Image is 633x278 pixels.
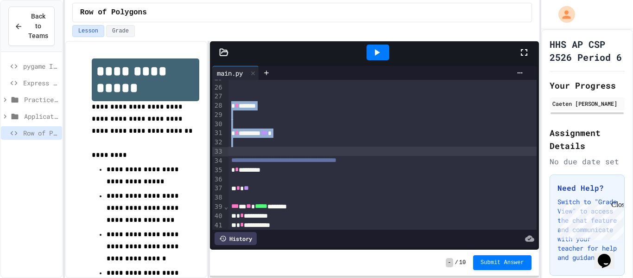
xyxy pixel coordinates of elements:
div: 39 [212,202,224,212]
div: My Account [549,4,577,25]
div: Chat with us now!Close [4,4,64,59]
span: Row of Polygons [23,128,58,138]
div: History [215,232,257,245]
div: 30 [212,120,224,129]
h2: Your Progress [550,79,625,92]
span: Practice: Variables/Print [24,95,58,104]
div: 31 [212,129,224,138]
button: Lesson [72,25,104,37]
span: pygame Intro [23,61,58,71]
div: 29 [212,110,224,120]
div: Caeten [PERSON_NAME] [552,99,622,108]
span: 10 [459,259,466,266]
button: Submit Answer [473,255,532,270]
div: 26 [212,83,224,92]
div: 35 [212,166,224,175]
span: / [455,259,458,266]
div: 27 [212,92,224,101]
span: Fold line [224,203,228,210]
div: 36 [212,175,224,184]
span: Express Yourself in Python! [23,78,58,88]
iframe: chat widget [594,241,624,269]
h2: Assignment Details [550,126,625,152]
span: - [446,258,453,267]
div: 33 [212,147,224,156]
div: main.py [212,66,259,80]
div: 34 [212,156,224,166]
div: 40 [212,212,224,221]
div: 41 [212,221,224,230]
div: main.py [212,68,247,78]
div: 32 [212,138,224,147]
div: 38 [212,193,224,202]
button: Grade [106,25,135,37]
iframe: chat widget [556,200,624,240]
span: Submit Answer [481,259,524,266]
h3: Need Help? [557,182,617,194]
div: No due date set [550,156,625,167]
p: Switch to "Grade View" to access the chat feature and communicate with your teacher for help and ... [557,197,617,262]
div: 37 [212,184,224,193]
span: Back to Teams [28,12,48,41]
span: Row of Polygons [80,7,147,18]
h1: HHS AP CSP 2526 Period 6 [550,38,625,64]
span: Application: Variables/Print [24,111,58,121]
div: 28 [212,101,224,110]
button: Back to Teams [8,6,55,46]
